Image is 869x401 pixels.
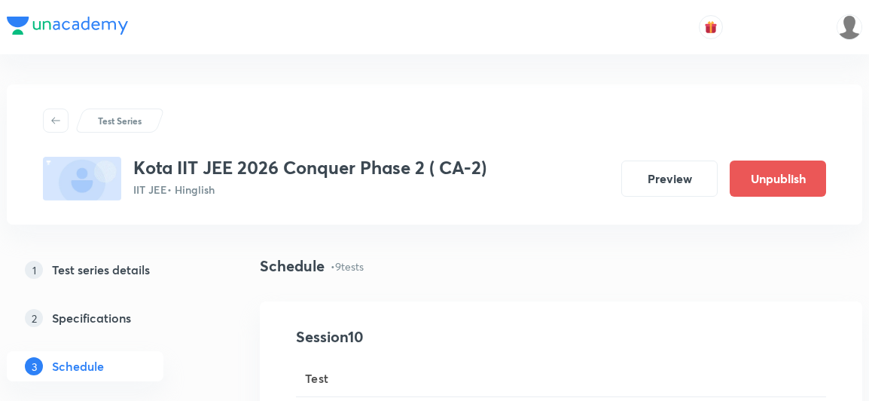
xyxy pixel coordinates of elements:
[7,17,128,38] a: Company Logo
[704,20,718,34] img: avatar
[7,303,212,333] a: 2Specifications
[98,114,142,127] p: Test Series
[52,261,150,279] h5: Test series details
[331,259,364,274] p: • 9 tests
[699,15,723,39] button: avatar
[133,157,486,179] h3: Kota IIT JEE 2026 Conquer Phase 2 ( CA-2)
[7,255,212,285] a: 1Test series details
[43,157,121,200] img: fallback-thumbnail.png
[296,326,571,348] h4: Session 10
[837,14,862,40] img: Shahrukh Ansari
[260,255,325,277] h4: Schedule
[25,261,43,279] p: 1
[52,357,104,375] h5: Schedule
[133,182,486,197] p: IIT JEE • Hinglish
[25,357,43,375] p: 3
[7,17,128,35] img: Company Logo
[305,369,329,387] span: Test
[25,309,43,327] p: 2
[730,161,826,197] button: Unpublish
[621,161,718,197] button: Preview
[52,309,131,327] h5: Specifications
